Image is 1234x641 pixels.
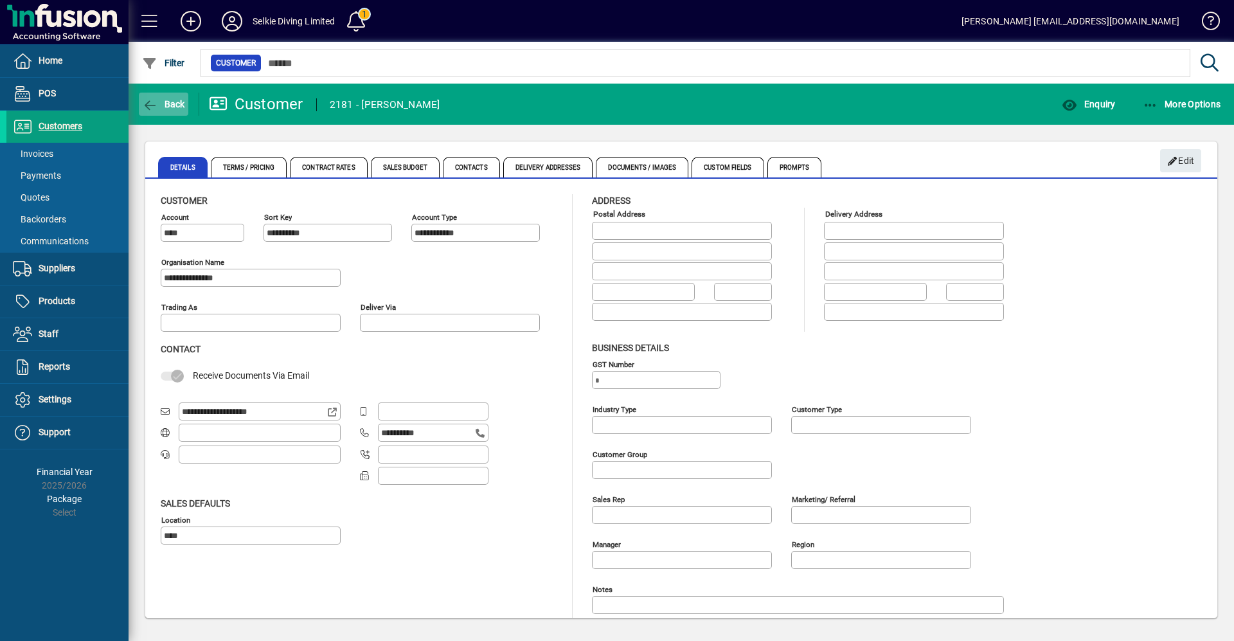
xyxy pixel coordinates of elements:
span: Business details [592,343,669,353]
mat-label: Notes [593,584,613,593]
button: More Options [1140,93,1224,116]
button: Back [139,93,188,116]
mat-label: Manager [593,539,621,548]
a: POS [6,78,129,110]
span: Sales Budget [371,157,440,177]
span: More Options [1143,99,1221,109]
span: Invoices [13,149,53,159]
a: Invoices [6,143,129,165]
span: Details [158,157,208,177]
a: Suppliers [6,253,129,285]
span: Backorders [13,214,66,224]
span: Contact [161,344,201,354]
span: Settings [39,394,71,404]
span: Home [39,55,62,66]
span: Prompts [767,157,822,177]
mat-label: Account Type [412,213,457,222]
mat-label: Location [161,515,190,524]
span: Financial Year [37,467,93,477]
mat-label: Region [792,539,814,548]
span: Filter [142,58,185,68]
mat-label: Customer group [593,449,647,458]
mat-label: Deliver via [361,303,396,312]
a: Home [6,45,129,77]
div: [PERSON_NAME] [EMAIL_ADDRESS][DOMAIN_NAME] [961,11,1179,32]
a: Settings [6,384,129,416]
app-page-header-button: Back [129,93,199,116]
span: Support [39,427,71,437]
span: Enquiry [1062,99,1115,109]
span: Terms / Pricing [211,157,287,177]
a: Products [6,285,129,318]
span: Communications [13,236,89,246]
a: Quotes [6,186,129,208]
span: Reports [39,361,70,372]
span: Package [47,494,82,504]
span: Staff [39,329,58,339]
a: Payments [6,165,129,186]
mat-label: GST Number [593,359,634,368]
mat-label: Sort key [264,213,292,222]
span: Products [39,296,75,306]
mat-label: Organisation name [161,258,224,267]
div: Customer [209,94,303,114]
span: Contract Rates [290,157,367,177]
button: Add [170,10,211,33]
span: Custom Fields [692,157,764,177]
span: Receive Documents Via Email [193,370,309,381]
button: Filter [139,51,188,75]
a: Backorders [6,208,129,230]
a: Support [6,417,129,449]
a: Reports [6,351,129,383]
a: Knowledge Base [1192,3,1218,44]
mat-label: Marketing/ Referral [792,494,855,503]
span: Documents / Images [596,157,688,177]
a: Communications [6,230,129,252]
span: Back [142,99,185,109]
div: 2181 - [PERSON_NAME] [330,95,440,115]
mat-label: Industry type [593,404,636,413]
span: POS [39,88,56,98]
span: Address [592,195,630,206]
mat-label: Account [161,213,189,222]
span: Sales defaults [161,498,230,509]
span: Contacts [443,157,500,177]
span: Quotes [13,192,49,203]
mat-label: Trading as [161,303,197,312]
span: Edit [1167,150,1195,172]
span: Payments [13,170,61,181]
span: Customer [216,57,256,69]
span: Suppliers [39,263,75,273]
span: Customer [161,195,208,206]
mat-label: Customer type [792,404,842,413]
div: Selkie Diving Limited [253,11,335,32]
mat-label: Sales rep [593,494,625,503]
span: Customers [39,121,82,131]
button: Profile [211,10,253,33]
span: Delivery Addresses [503,157,593,177]
button: Enquiry [1059,93,1118,116]
a: Staff [6,318,129,350]
button: Edit [1160,149,1201,172]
